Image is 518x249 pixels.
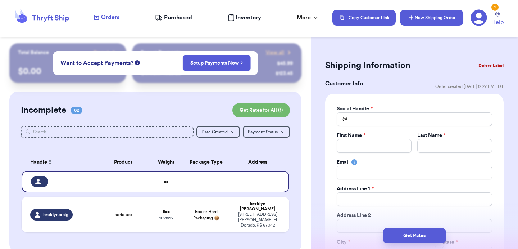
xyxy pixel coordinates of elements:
[96,154,150,171] th: Product
[94,13,119,22] a: Orders
[94,49,109,56] span: Payout
[337,159,350,166] label: Email
[248,130,278,134] span: Payment Status
[266,49,293,56] a: View all
[71,107,82,114] span: 02
[471,9,487,26] a: 1
[150,154,182,171] th: Weight
[182,154,230,171] th: Package Type
[235,201,281,212] div: breklyn [PERSON_NAME]
[60,59,133,67] span: Want to Accept Payments?
[47,158,53,166] button: Sort ascending
[201,130,228,134] span: Date Created
[141,49,181,56] p: Recent Payments
[18,49,49,56] p: Total Balance
[235,212,281,228] div: [STREET_ADDRESS][PERSON_NAME] El Dorado , KS 67042
[30,159,47,166] span: Handle
[400,10,463,26] button: New Shipping Order
[43,212,68,218] span: breklyncraig
[325,60,410,71] h2: Shipping Information
[164,13,192,22] span: Purchased
[476,58,506,74] button: Delete Label
[163,209,170,214] strong: 5 oz
[491,4,499,11] div: 1
[337,185,374,192] label: Address Line 1
[155,13,192,22] a: Purchased
[101,13,119,22] span: Orders
[417,132,446,139] label: Last Name
[276,70,293,77] div: $ 123.45
[243,126,290,138] button: Payment Status
[21,126,194,138] input: Search
[94,49,118,56] a: Payout
[297,13,319,22] div: More
[230,154,289,171] th: Address
[115,212,132,218] span: aerie tee
[337,112,347,126] div: @
[325,79,363,88] h3: Customer Info
[159,216,173,220] span: 10 x 1 x 13
[196,126,240,138] button: Date Created
[337,132,365,139] label: First Name
[18,66,118,77] p: $ 0.00
[232,103,290,117] button: Get Rates for All (1)
[277,60,293,67] div: $ 45.99
[337,212,371,219] label: Address Line 2
[193,209,219,220] span: Box or Hard Packaging 📦
[190,59,243,67] a: Setup Payments Now
[164,179,168,184] strong: oz
[266,49,284,56] span: View all
[435,84,504,89] span: Order created: [DATE] 12:27 PM EDT
[236,13,261,22] span: Inventory
[491,18,504,27] span: Help
[228,13,261,22] a: Inventory
[21,105,66,116] h2: Incomplete
[183,55,251,71] button: Setup Payments Now
[491,12,504,27] a: Help
[337,105,373,112] label: Social Handle
[383,228,446,243] button: Get Rates
[332,10,396,26] button: Copy Customer Link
